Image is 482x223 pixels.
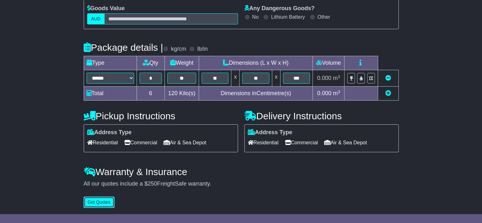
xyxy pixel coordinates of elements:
td: Total [84,87,137,101]
button: Get Quotes [84,197,115,208]
td: 6 [137,87,164,101]
span: Air & Sea Depot [324,138,367,148]
h4: Delivery Instructions [244,111,399,121]
h4: Pickup Instructions [84,111,238,121]
label: Address Type [87,129,132,136]
h4: Package details | [84,42,163,53]
span: m [333,90,340,96]
label: AUD [87,13,105,24]
span: Commercial [285,138,318,148]
td: Weight [164,56,199,70]
span: 0.000 [317,90,331,96]
label: Goods Value [87,5,125,12]
td: Qty [137,56,164,70]
label: kg/cm [171,46,186,53]
span: Residential [248,138,279,148]
td: Dimensions (L x W x H) [199,56,312,70]
span: Air & Sea Depot [164,138,206,148]
td: Volume [313,56,344,70]
sup: 3 [338,74,340,79]
td: x [272,70,280,87]
label: Other [318,14,330,20]
td: Type [84,56,137,70]
span: 250 [148,180,157,187]
label: Lithium Battery [271,14,305,20]
span: 0.000 [317,75,331,81]
td: Dimensions in Centimetre(s) [199,87,312,101]
a: Add new item [385,90,391,96]
span: m [333,75,340,81]
a: Remove this item [385,75,391,81]
td: Kilo(s) [164,87,199,101]
td: x [231,70,240,87]
span: Commercial [124,138,157,148]
label: Address Type [248,129,292,136]
label: lb/in [197,46,208,53]
span: Residential [87,138,118,148]
h4: Warranty & Insurance [84,167,399,177]
div: All our quotes include a $ FreightSafe warranty. [84,180,399,187]
span: 120 [168,90,177,96]
sup: 3 [338,89,340,94]
label: Any Dangerous Goods? [244,5,315,12]
label: No [252,14,259,20]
